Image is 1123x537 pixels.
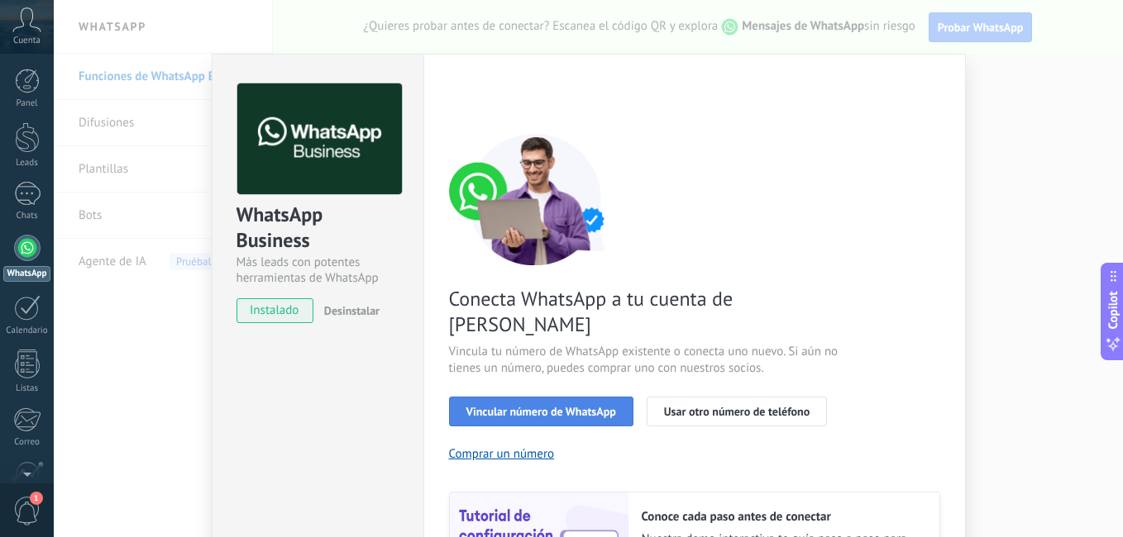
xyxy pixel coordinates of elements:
[237,254,399,286] div: Más leads con potentes herramientas de WhatsApp
[3,266,50,282] div: WhatsApp
[3,326,51,336] div: Calendario
[324,303,380,318] span: Desinstalar
[318,298,380,323] button: Desinstalar
[449,344,843,377] span: Vincula tu número de WhatsApp existente o conecta uno nuevo. Si aún no tienes un número, puedes c...
[647,397,827,426] button: Usar otro número de teléfono
[3,211,51,221] div: Chats
[664,406,810,417] span: Usar otro número de teléfono
[642,509,923,525] h2: Conoce cada paso antes de conectar
[3,437,51,448] div: Correo
[13,36,41,46] span: Cuenta
[466,406,616,417] span: Vincular número de WhatsApp
[449,286,843,337] span: Conecta WhatsApp a tu cuenta de [PERSON_NAME]
[449,397,633,426] button: Vincular número de WhatsApp
[3,383,51,394] div: Listas
[237,83,402,195] img: logo_main.png
[237,298,313,323] span: instalado
[449,133,623,265] img: connect number
[30,492,43,505] span: 1
[449,446,555,462] button: Comprar un número
[3,158,51,169] div: Leads
[3,98,51,109] div: Panel
[1105,292,1121,330] span: Copilot
[237,202,399,254] div: WhatsApp Business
